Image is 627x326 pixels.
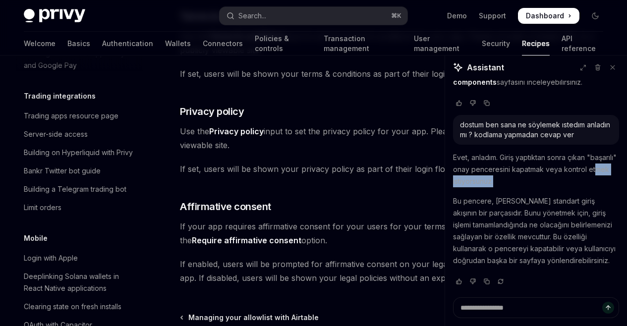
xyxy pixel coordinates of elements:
button: Toggle dark mode [587,8,603,24]
a: Limit orders [16,199,143,217]
button: Open search [220,7,407,25]
span: Affirmative consent [180,200,271,214]
a: Connectors [203,32,243,55]
a: Recipes [522,32,550,55]
a: API reference [562,32,603,55]
div: Bankr Twitter bot guide [24,165,101,177]
a: Security [482,32,510,55]
div: dostum ben sana ne söylemek ıstedım anladın mı ? kodlama yapmadan cevap ver [460,120,612,140]
span: Privacy policy [180,105,244,118]
strong: Require affirmative consent [192,235,301,245]
div: Search... [238,10,266,22]
div: Clearing state on fresh installs [24,301,121,313]
a: Dashboard [518,8,579,24]
a: Building on Hyperliquid with Privy [16,144,143,162]
span: If set, users will be shown your terms & conditions as part of their login flow. [180,67,609,81]
h5: Trading integrations [24,90,96,102]
h5: Mobile [24,232,48,244]
div: Limit orders [24,202,61,214]
span: ⌘ K [391,12,401,20]
div: Login with Apple [24,252,78,264]
a: Bankr Twitter bot guide [16,162,143,180]
div: Building a Telegram trading bot [24,183,126,195]
span: Use the input to set the privacy policy for your app. Please provide a hosted URL to a publicly v... [180,124,609,152]
button: Copy chat response [481,276,493,286]
div: Trading apps resource page [24,110,118,122]
a: Deeplinking Solana wallets in React Native applications [16,268,143,297]
span: Dashboard [526,11,564,21]
img: dark logo [24,9,85,23]
button: Vote that response was good [453,98,465,108]
textarea: Ask a question... [453,297,619,318]
a: Clearing state on fresh installs [16,298,143,316]
a: Demo [447,11,467,21]
span: If enabled, users will be prompted for affirmative consent on your legal policies as part of thei... [180,257,609,285]
button: Copy chat response [481,98,493,108]
span: If set, users will be shown your privacy policy as part of their login flow. [180,162,609,176]
a: Welcome [24,32,56,55]
a: Building a Telegram trading bot [16,180,143,198]
a: Support [479,11,506,21]
span: Assistant [467,61,504,73]
span: If your app requires affirmative consent for your users for your terms & conditions and privacy p... [180,219,609,247]
button: Send message [602,302,614,314]
a: Login with Apple [16,249,143,267]
div: Deeplinking Solana wallets in React Native applications [24,271,137,294]
a: Authentication [102,32,153,55]
div: Server-side access [24,128,88,140]
a: Basics [67,32,90,55]
a: Transaction management [324,32,402,55]
a: User management [414,32,470,55]
p: Bu pencere, [PERSON_NAME] standart giriş akışının bir parçasıdır. Bunu yönetmek için, giriş işlem... [453,195,619,267]
p: Evet, anladım. Giriş yaptıktan sonra çıkan "başarılı" onay penceresini kapatmak veya kontrol etme... [453,152,619,187]
div: Building on Hyperliquid with Privy [24,147,133,159]
button: Reload last chat [495,276,507,286]
button: Vote that response was not good [467,276,479,286]
a: Server-side access [16,125,143,143]
button: Vote that response was good [453,276,465,286]
a: Wallets [165,32,191,55]
a: Trading apps resource page [16,107,143,125]
a: Policies & controls [255,32,312,55]
button: Vote that response was not good [467,98,479,108]
a: UI components [453,66,585,87]
strong: Privacy policy [209,126,264,136]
